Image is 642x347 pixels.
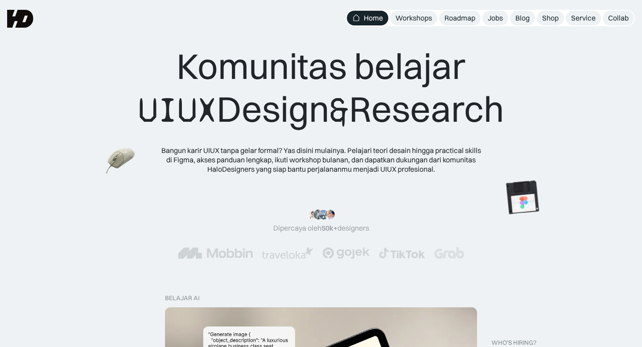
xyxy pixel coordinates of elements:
div: Shop [542,13,559,23]
a: Home [347,11,388,25]
div: Home [364,13,383,23]
a: Collab [603,11,634,25]
a: Blog [510,11,535,25]
a: Service [566,11,601,25]
div: belajar ai [165,294,199,302]
span: & [329,89,349,132]
div: Jobs [488,13,503,23]
a: Roadmap [439,11,481,25]
div: Komunitas belajar Design Research [138,45,504,132]
a: Jobs [482,11,508,25]
a: Shop [537,11,564,25]
div: Dipercaya oleh designers [273,223,369,233]
div: Service [571,13,596,23]
div: Bangun karir UIUX tanpa gelar formal? Yas disini mulainya. Pelajari teori desain hingga practical... [160,146,481,173]
span: UIUX [138,89,217,132]
div: Roadmap [444,13,475,23]
div: Collab [608,13,629,23]
div: Blog [515,13,530,23]
div: WHO’S HIRING? [491,339,536,347]
span: 50k+ [321,223,337,232]
div: Workshops [395,13,432,23]
a: Workshops [390,11,437,25]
